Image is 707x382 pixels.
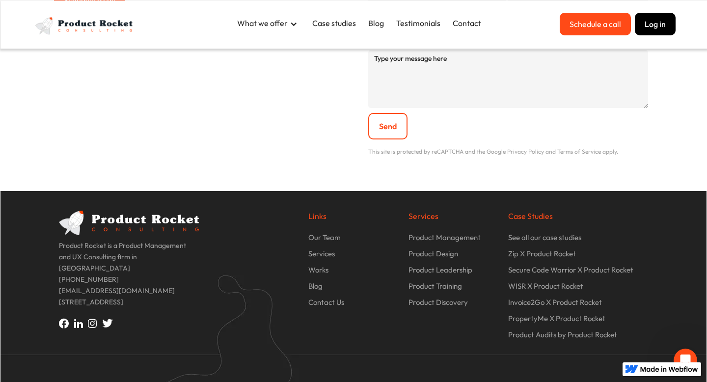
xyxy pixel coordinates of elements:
[368,113,408,139] input: Send
[391,13,445,33] a: Testimonials
[508,313,605,324] p: PropertyMe X Product Rocket
[408,280,462,292] p: Product Training
[408,280,498,297] a: Product Training
[508,248,648,264] a: Zip X Product Rocket
[32,13,138,39] a: home
[408,248,498,264] a: Product Design
[508,280,648,297] a: WISR X Product Rocket
[408,264,472,275] p: Product Leadership
[308,264,398,280] a: Works
[508,211,648,222] p: Case Studies
[674,349,697,372] iframe: Intercom live chat
[74,319,88,328] img: Linkedin icon
[508,329,617,340] p: Product Audits by Product Rocket
[635,13,676,35] button: Log in
[408,264,498,280] a: Product Leadership
[408,248,458,259] p: Product Design
[408,232,498,248] a: Product Management
[408,297,498,313] a: Product Discovery
[508,297,602,308] p: Invoice2Go X Product Rocket
[88,319,102,328] img: Instagram icon
[508,313,648,329] a: PropertyMe X Product Rocket
[102,319,113,327] img: Twitter icon
[508,232,581,243] p: See all our case studies
[508,280,583,292] p: WISR X Product Rocket
[448,13,486,33] a: Contact
[308,211,398,222] p: Links
[308,280,323,292] p: Blog
[508,232,648,248] a: See all our case studies
[59,318,74,328] img: Facebook icon
[508,329,648,345] a: Product Audits by Product Rocket
[308,232,398,248] a: Our Team
[408,211,498,222] p: Services
[308,248,398,264] a: Services
[308,264,328,275] p: Works
[368,147,648,157] p: This site is protected by reCAPTCHA and the Google Privacy Policy and Terms of Service apply.
[308,280,398,297] a: Blog
[508,264,648,280] a: Secure Code Warrior X Product Rocket
[308,232,341,243] p: Our Team
[508,248,576,259] p: Zip X Product Rocket
[237,18,288,28] div: What we offer
[408,232,481,243] p: Product Management
[32,13,138,39] img: Product Rocket full light logo
[59,240,199,313] p: Product Rocket is a Product Management and UX Consulting firm in [GEOGRAPHIC_DATA] [PHONE_NUMBER]...
[508,297,648,313] a: Invoice2Go X Product Rocket
[363,13,389,33] a: Blog
[308,297,344,308] p: Contact Us
[307,13,361,33] a: Case studies
[308,248,335,259] p: Services
[640,366,698,372] img: Made in Webflow
[308,297,398,313] a: Contact Us
[408,297,468,308] p: Product Discovery
[560,13,631,35] a: Schedule a call
[508,264,633,275] p: Secure Code Warrior X Product Rocket
[232,13,307,35] div: What we offer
